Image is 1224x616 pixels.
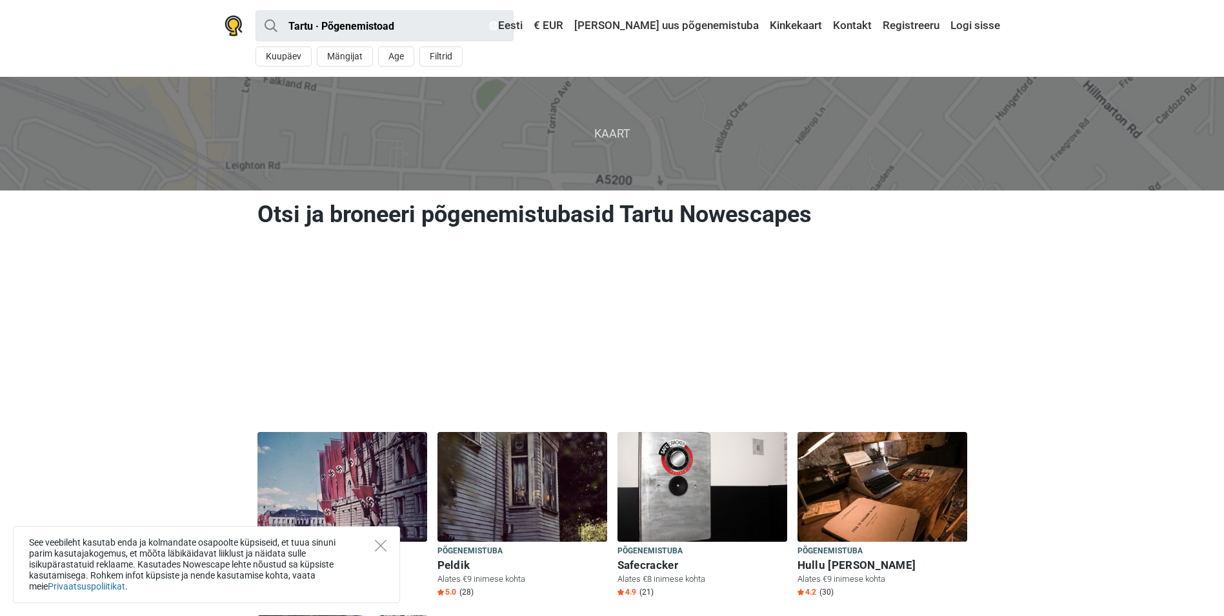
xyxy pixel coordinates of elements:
button: Kuupäev [256,46,312,67]
h6: Hullu [PERSON_NAME] [798,559,967,572]
img: Hullu Kelder [798,432,967,542]
a: [PERSON_NAME] uus põgenemistuba [571,14,762,37]
img: Star [437,589,444,595]
span: 5.0 [437,587,456,597]
a: Privaatsuspoliitikat [48,581,125,591]
iframe: Advertisement [252,245,972,426]
h6: Safecracker [617,559,787,572]
button: Filtrid [419,46,463,67]
span: (21) [639,587,654,597]
span: Põgenemistuba [798,544,863,559]
img: Peldik [437,432,607,542]
button: Close [375,540,386,551]
a: Logi sisse [947,14,1000,37]
a: Peldik Põgenemistuba Peldik Alates €9 inimese kohta Star5.0 (28) [437,432,607,601]
h1: Otsi ja broneeri põgenemistubasid Tartu Nowescapes [257,200,967,229]
img: Natside Salapunker [257,432,427,542]
a: Eesti [486,14,526,37]
p: Alates €9 inimese kohta [798,573,967,585]
a: Kontakt [830,14,875,37]
img: Eesti [489,21,498,30]
div: See veebileht kasutab enda ja kolmandate osapoolte küpsiseid, et tuua sinuni parim kasutajakogemu... [13,526,400,603]
button: Age [378,46,414,67]
span: (30) [819,587,834,597]
img: Star [617,589,624,595]
span: Põgenemistuba [617,544,683,559]
span: 4.2 [798,587,816,597]
h6: Peldik [437,559,607,572]
img: Safecracker [617,432,787,542]
input: proovi “Tallinn” [256,10,514,41]
a: Registreeru [879,14,943,37]
button: Mängijat [317,46,373,67]
span: Põgenemistuba [437,544,503,559]
span: 4.9 [617,587,636,597]
a: € EUR [530,14,567,37]
a: Kinkekaart [767,14,825,37]
a: Safecracker Põgenemistuba Safecracker Alates €8 inimese kohta Star4.9 (21) [617,432,787,601]
p: Alates €9 inimese kohta [437,573,607,585]
span: (28) [459,587,474,597]
a: Hullu Kelder Põgenemistuba Hullu [PERSON_NAME] Alates €9 inimese kohta Star4.2 (30) [798,432,967,601]
p: Alates €8 inimese kohta [617,573,787,585]
img: Nowescape logo [225,15,243,36]
img: Star [798,589,804,595]
a: Natside Salapunker Põgenemistuba Natside Salapunker Alates €9 inimese kohta Star5.0 (21) [257,432,427,601]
